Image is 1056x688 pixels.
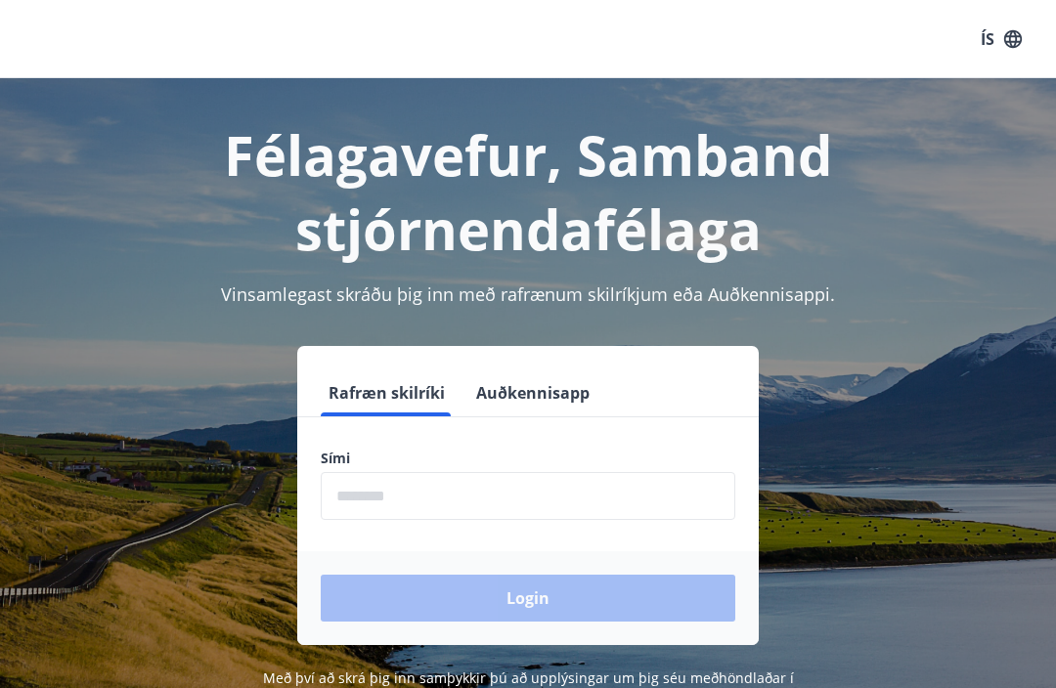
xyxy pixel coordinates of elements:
[321,449,735,468] label: Sími
[970,21,1033,57] button: ÍS
[221,282,835,306] span: Vinsamlegast skráðu þig inn með rafrænum skilríkjum eða Auðkennisappi.
[468,369,597,416] button: Auðkennisapp
[23,117,1033,266] h1: Félagavefur, Samband stjórnendafélaga
[321,369,453,416] button: Rafræn skilríki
